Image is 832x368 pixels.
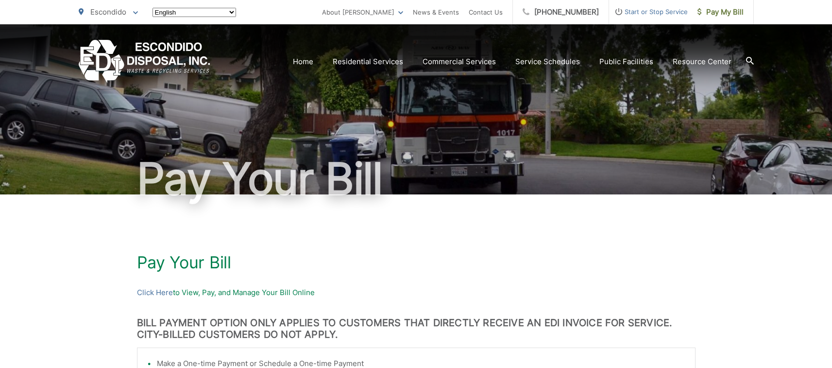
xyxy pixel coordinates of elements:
[137,287,696,298] p: to View, Pay, and Manage Your Bill Online
[697,6,744,18] span: Pay My Bill
[599,56,653,68] a: Public Facilities
[79,40,210,83] a: EDCD logo. Return to the homepage.
[293,56,313,68] a: Home
[423,56,496,68] a: Commercial Services
[322,6,403,18] a: About [PERSON_NAME]
[79,155,754,203] h1: Pay Your Bill
[515,56,580,68] a: Service Schedules
[413,6,459,18] a: News & Events
[137,317,696,340] h3: BILL PAYMENT OPTION ONLY APPLIES TO CUSTOMERS THAT DIRECTLY RECEIVE AN EDI INVOICE FOR SERVICE. C...
[153,8,236,17] select: Select a language
[90,7,126,17] span: Escondido
[137,287,173,298] a: Click Here
[469,6,503,18] a: Contact Us
[333,56,403,68] a: Residential Services
[137,253,696,272] h1: Pay Your Bill
[673,56,731,68] a: Resource Center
